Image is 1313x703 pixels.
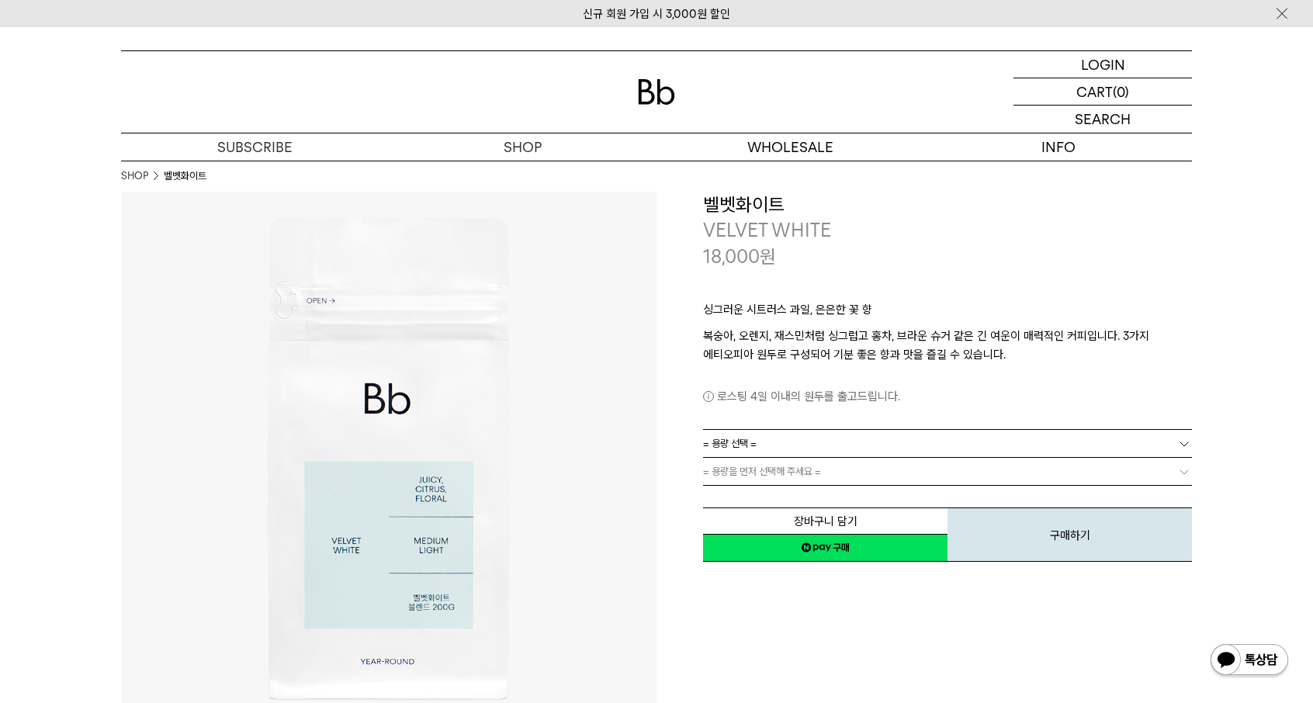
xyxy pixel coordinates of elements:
[121,133,389,161] a: SUBSCRIBE
[924,133,1192,161] p: INFO
[703,507,948,535] button: 장바구니 담기
[638,79,675,105] img: 로고
[1013,51,1192,78] a: LOGIN
[1076,78,1113,105] p: CART
[703,217,1192,244] p: VELVET WHITE
[703,534,948,562] a: 새창
[760,245,776,268] span: 원
[389,133,656,161] a: SHOP
[703,327,1192,364] p: 복숭아, 오렌지, 재스민처럼 싱그럽고 홍차, 브라운 슈거 같은 긴 여운이 매력적인 커피입니다. 3가지 에티오피아 원두로 구성되어 기분 좋은 향과 맛을 즐길 수 있습니다.
[1013,78,1192,106] a: CART (0)
[1113,78,1129,105] p: (0)
[703,300,1192,327] p: 싱그러운 시트러스 과일, 은은한 꽃 향
[1081,51,1125,78] p: LOGIN
[1075,106,1131,133] p: SEARCH
[703,430,757,457] span: = 용량 선택 =
[703,458,821,485] span: = 용량을 먼저 선택해 주세요 =
[164,168,206,184] li: 벨벳화이트
[1209,642,1290,680] img: 카카오톡 채널 1:1 채팅 버튼
[121,168,148,184] a: SHOP
[703,244,776,270] p: 18,000
[703,192,1192,218] h3: 벨벳화이트
[583,7,730,21] a: 신규 회원 가입 시 3,000원 할인
[948,507,1192,562] button: 구매하기
[656,133,924,161] p: WHOLESALE
[703,387,1192,406] p: 로스팅 4일 이내의 원두를 출고드립니다.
